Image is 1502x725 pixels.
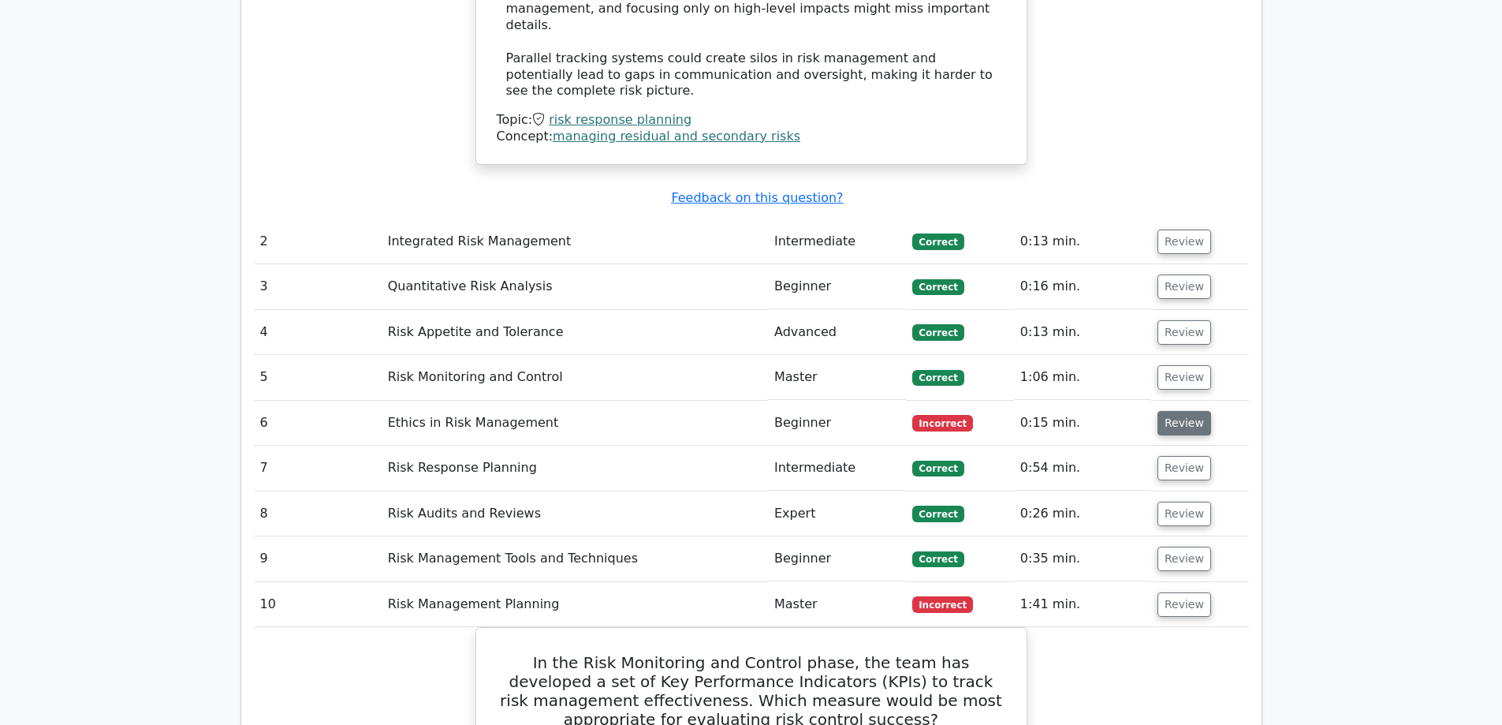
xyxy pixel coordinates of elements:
[382,536,768,581] td: Risk Management Tools and Techniques
[1157,547,1211,571] button: Review
[1157,230,1211,254] button: Review
[1014,491,1151,536] td: 0:26 min.
[768,310,906,355] td: Advanced
[768,264,906,309] td: Beginner
[1014,536,1151,581] td: 0:35 min.
[671,190,843,205] a: Feedback on this question?
[254,310,382,355] td: 4
[254,264,382,309] td: 3
[912,279,963,295] span: Correct
[912,506,963,521] span: Correct
[382,264,768,309] td: Quantitative Risk Analysis
[497,129,1006,145] div: Concept:
[912,551,963,567] span: Correct
[1014,219,1151,264] td: 0:13 min.
[768,536,906,581] td: Beginner
[254,582,382,627] td: 10
[1157,320,1211,345] button: Review
[912,370,963,386] span: Correct
[1157,592,1211,617] button: Review
[382,219,768,264] td: Integrated Risk Management
[1014,446,1151,491] td: 0:54 min.
[382,401,768,446] td: Ethics in Risk Management
[1014,355,1151,400] td: 1:06 min.
[254,446,382,491] td: 7
[768,355,906,400] td: Master
[382,491,768,536] td: Risk Audits and Reviews
[382,446,768,491] td: Risk Response Planning
[1014,264,1151,309] td: 0:16 min.
[382,310,768,355] td: Risk Appetite and Tolerance
[254,536,382,581] td: 9
[1157,502,1211,526] button: Review
[1014,582,1151,627] td: 1:41 min.
[382,582,768,627] td: Risk Management Planning
[1014,401,1151,446] td: 0:15 min.
[553,129,800,144] a: managing residual and secondary risks
[768,401,906,446] td: Beginner
[912,596,973,612] span: Incorrect
[1157,275,1211,299] button: Review
[1157,411,1211,435] button: Review
[912,234,963,249] span: Correct
[912,324,963,340] span: Correct
[549,112,691,127] a: risk response planning
[768,446,906,491] td: Intermediate
[1157,365,1211,390] button: Review
[912,461,963,476] span: Correct
[254,219,382,264] td: 2
[912,415,973,431] span: Incorrect
[768,491,906,536] td: Expert
[254,401,382,446] td: 6
[382,355,768,400] td: Risk Monitoring and Control
[768,219,906,264] td: Intermediate
[1014,310,1151,355] td: 0:13 min.
[254,355,382,400] td: 5
[1157,456,1211,480] button: Review
[497,112,1006,129] div: Topic:
[254,491,382,536] td: 8
[768,582,906,627] td: Master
